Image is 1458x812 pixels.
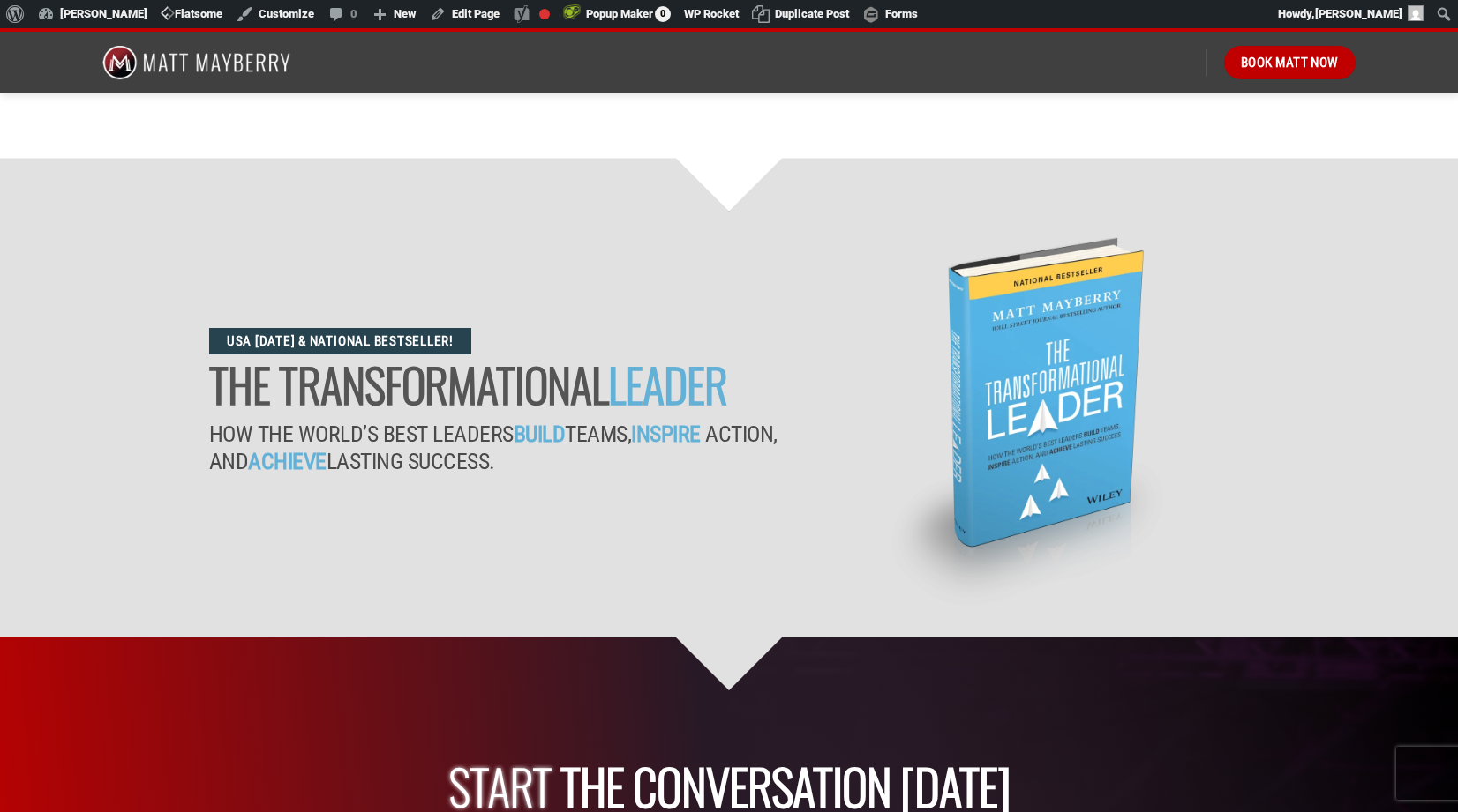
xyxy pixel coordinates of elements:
div: Focus keyphrase not set [539,9,550,19]
a: Book Matt Now [1224,46,1356,79]
p: How the World’s Best Leaders Teams, Action, And Lasting Success. [209,421,796,474]
span: Leader [608,350,727,418]
strong: usa [DATE] & national bestseller! [227,333,454,349]
strong: Inspire [631,421,701,447]
strong: Achieve [248,448,327,474]
span: 0 [655,6,671,22]
img: Best Selling Transformational Leader Book [884,237,1169,611]
strong: Build [514,421,566,447]
h4: The Transformational [209,361,796,407]
img: Matt Mayberry [102,32,290,93]
span: [PERSON_NAME] [1315,7,1402,20]
span: Book Matt Now [1241,52,1339,73]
